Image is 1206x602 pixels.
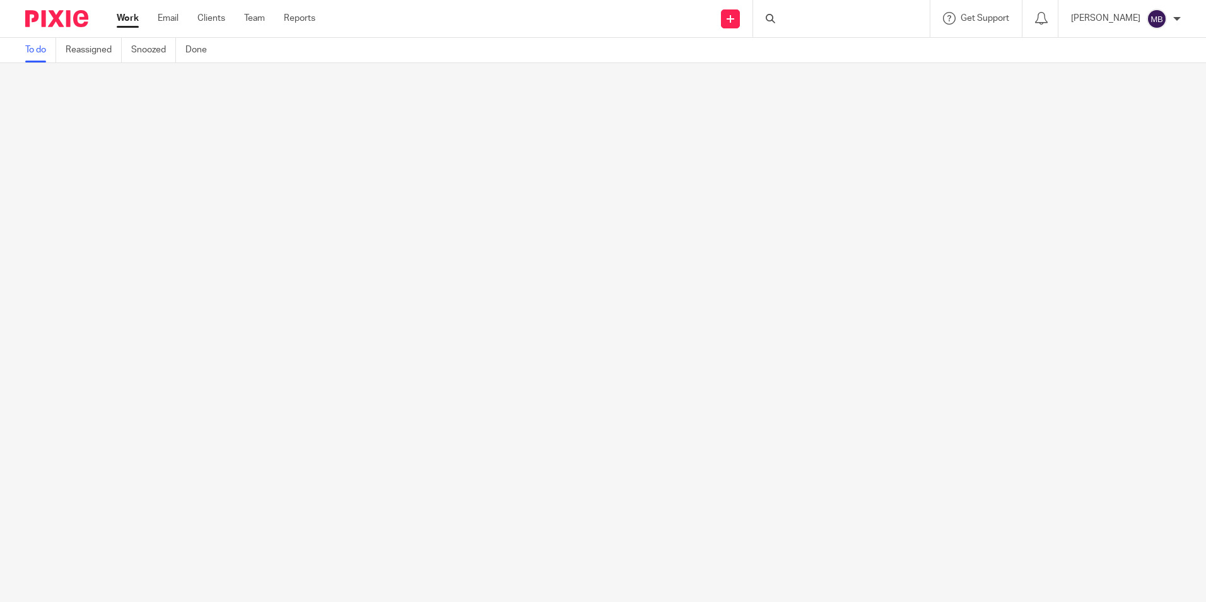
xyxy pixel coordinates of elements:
a: To do [25,38,56,62]
a: Snoozed [131,38,176,62]
a: Done [185,38,216,62]
a: Reports [284,12,315,25]
a: Team [244,12,265,25]
a: Reassigned [66,38,122,62]
p: [PERSON_NAME] [1071,12,1140,25]
img: svg%3E [1147,9,1167,29]
a: Email [158,12,179,25]
span: Get Support [961,14,1009,23]
a: Clients [197,12,225,25]
a: Work [117,12,139,25]
img: Pixie [25,10,88,27]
